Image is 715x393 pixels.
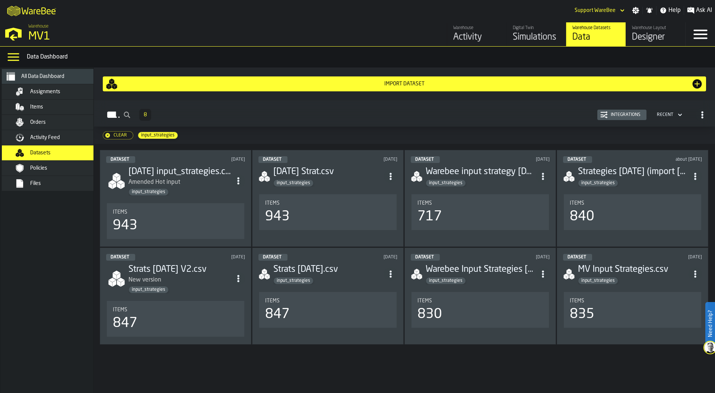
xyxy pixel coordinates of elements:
div: Title [113,209,238,215]
div: Designer [632,31,679,43]
div: Updated: 30/07/2025, 14:42:05 Created: 30/07/2025, 14:39:25 [343,255,397,260]
h3: Warebee Input Strategies [DATE].csv [426,264,536,276]
label: button-toggle-Ask AI [684,6,715,15]
div: status-5 2 [411,156,440,163]
div: 847 [265,307,290,322]
h3: Warebee input strategy [DATE].csv [426,166,536,178]
span: Dataset [568,255,586,260]
div: stat-Items [411,194,549,230]
span: All Data Dashboard [21,73,64,79]
div: ItemListCard-DashboardItemContainer [100,150,251,247]
h3: MV Input Strategies.csv [578,264,689,276]
div: Simulations [513,31,560,43]
div: Title [417,298,543,304]
div: Strategies 31.07.2025 (import 04.08.25).csv [578,166,689,178]
div: stat-Items [259,292,397,328]
span: Items [570,200,584,206]
span: Items [417,298,432,304]
div: Amended Hot input [128,178,232,187]
a: link-to-/wh/i/3ccf57d1-1e0c-4a81-a3bb-c2011c5f0d50/data [566,22,626,46]
li: menu All Data Dashboard [2,69,106,84]
div: Title [570,200,695,206]
div: status-5 2 [563,156,592,163]
span: Items [30,104,43,110]
span: input_strategies [578,180,618,186]
h3: Strats [DATE].csv [273,264,384,276]
section: card-DataDashboardCard [106,202,245,240]
div: Amended Hot input [128,178,180,187]
section: card-DataDashboardCard [563,290,702,329]
div: Warebee input strategy 9.9.25.csv [426,166,536,178]
div: ItemListCard-DashboardItemContainer [252,248,404,345]
a: link-to-/wh/i/3ccf57d1-1e0c-4a81-a3bb-c2011c5f0d50/designer [626,22,685,46]
h3: [DATE] input_strategies.csv [128,166,232,178]
div: 943 [265,209,290,224]
li: menu Files [2,176,106,191]
div: Title [113,307,238,313]
div: 717 [417,209,442,224]
li: menu Orders [2,115,106,130]
div: Data Dashboard [27,53,712,62]
div: Updated: 01/10/2025, 10:07:31 Created: 01/10/2025, 09:13:56 [191,157,245,162]
div: DropdownMenuValue-Support WareBee [572,6,626,15]
label: button-toggle-Settings [629,7,642,14]
div: Title [265,298,391,304]
div: ItemListCard-DashboardItemContainer [557,248,708,345]
span: Dataset [415,255,434,260]
div: Data [572,31,620,43]
div: status-5 2 [258,254,287,261]
div: Warehouse Datasets [572,25,620,31]
span: Items [570,298,584,304]
div: 830 [417,307,442,322]
div: stat-Items [259,194,397,230]
div: DropdownMenuValue-4 [657,112,673,117]
span: input_strategies [274,180,313,186]
div: New version [128,276,232,284]
div: DropdownMenuValue-Support WareBee [575,7,616,13]
span: Dataset [111,157,129,162]
h2: button-Dataset [94,100,715,127]
span: Items [113,307,127,313]
section: card-DataDashboardCard [563,193,702,232]
div: Title [417,200,543,206]
div: Warehouse Layout [632,25,679,31]
span: Warehouse [28,24,48,29]
span: Items [113,209,127,215]
button: button-Clear [103,131,133,139]
span: Files [30,180,41,186]
label: button-toggle-Data Menu [3,50,24,65]
span: Dataset [568,157,586,162]
div: Import Dataset [118,81,691,87]
div: Updated: 30/07/2025, 13:03:00 Created: 30/07/2025, 13:02:38 [496,255,550,260]
span: Orders [30,119,46,125]
span: Help [668,6,681,15]
div: Strats 30 July 2025 V2.csv [128,264,232,276]
span: Items [265,298,280,304]
span: Items [265,200,280,206]
h3: Strategies [DATE] (import [DATE]).csv [578,166,689,178]
section: card-DataDashboardCard [258,193,397,232]
div: Updated: 23/09/2025, 15:24:19 Created: 23/09/2025, 15:23:28 [343,157,397,162]
span: Datasets [30,150,51,156]
label: button-toggle-Help [657,6,684,15]
span: Dataset [263,255,282,260]
div: 840 [570,209,594,224]
span: Activity Feed [30,135,60,141]
div: Warebee Input Strategies 30-07-2025.csv [426,264,536,276]
div: Updated: 09/09/2025, 11:44:30 Created: 09/09/2025, 11:43:33 [496,157,550,162]
section: card-DataDashboardCard [258,290,397,329]
div: ItemListCard-DashboardItemContainer [252,150,404,247]
span: input_strategies [426,278,465,283]
div: Clear [111,133,130,138]
div: Warehouse [453,25,500,31]
div: stat-Items [107,203,244,239]
div: Title [570,298,695,304]
div: 847 [113,316,137,331]
section: card-DataDashboardCard [411,193,550,232]
label: Need Help? [706,303,714,345]
a: link-to-/wh/i/3ccf57d1-1e0c-4a81-a3bb-c2011c5f0d50/feed/ [447,22,506,46]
